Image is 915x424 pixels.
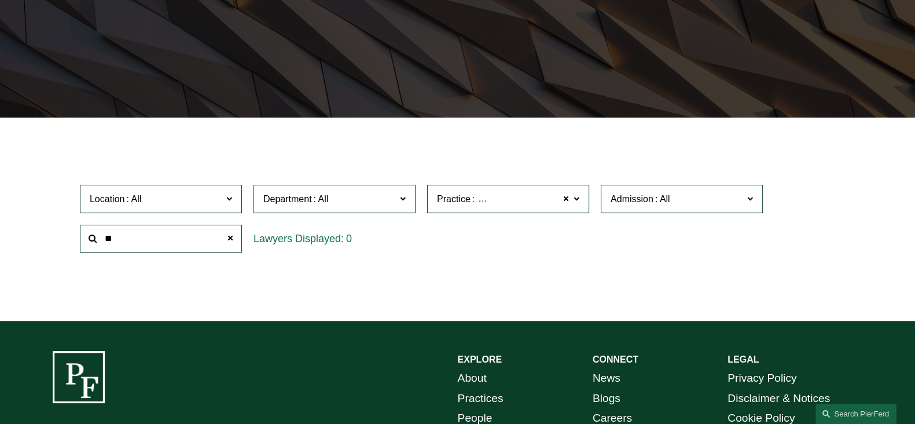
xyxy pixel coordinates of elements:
[727,389,830,409] a: Disclaimer & Notices
[476,192,653,207] span: Products Liability Litigation and Counseling
[458,368,487,389] a: About
[90,194,125,204] span: Location
[727,354,759,364] strong: LEGAL
[458,389,504,409] a: Practices
[611,194,653,204] span: Admission
[437,194,471,204] span: Practice
[593,354,638,364] strong: CONNECT
[815,404,896,424] a: Search this site
[593,389,620,409] a: Blogs
[593,368,620,389] a: News
[263,194,312,204] span: Department
[458,354,502,364] strong: EXPLORE
[727,368,796,389] a: Privacy Policy
[346,233,352,244] span: 0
